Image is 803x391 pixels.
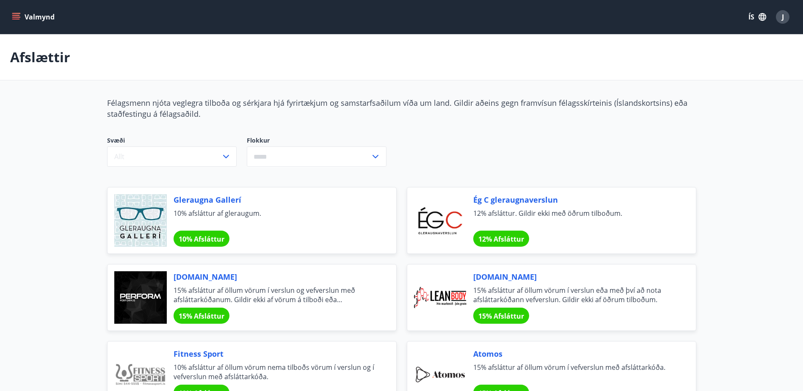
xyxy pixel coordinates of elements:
[782,12,784,22] span: J
[478,311,524,321] span: 15% Afsláttur
[174,363,376,381] span: 10% afsláttur af öllum vörum nema tilboðs vörum í verslun og í vefverslun með afsláttarkóða.
[174,286,376,304] span: 15% afsláttur af öllum vörum í verslun og vefverslun með afsláttarkóðanum. Gildir ekki af vörum á...
[107,98,687,119] span: Félagsmenn njóta veglegra tilboða og sérkjara hjá fyrirtækjum og samstarfsaðilum víða um land. Gi...
[473,194,676,205] span: Ég C gleraugnaverslun
[107,136,237,146] span: Svæði
[174,271,376,282] span: [DOMAIN_NAME]
[773,7,793,27] button: J
[114,152,124,161] span: Allt
[174,209,376,227] span: 10% afsláttur af gleraugum.
[473,209,676,227] span: 12% afsláttur. Gildir ekki með öðrum tilboðum.
[744,9,771,25] button: ÍS
[473,286,676,304] span: 15% afsláttur af öllum vörum í verslun eða með því að nota afsláttarkóðann vefverslun. Gildir ekk...
[179,234,224,244] span: 10% Afsláttur
[107,146,237,167] button: Allt
[174,348,376,359] span: Fitness Sport
[473,348,676,359] span: Atomos
[174,194,376,205] span: Gleraugna Gallerí
[247,136,386,145] label: Flokkur
[10,48,70,66] p: Afslættir
[10,9,58,25] button: menu
[473,363,676,381] span: 15% afsláttur af öllum vörum í vefverslun með afsláttarkóða.
[179,311,224,321] span: 15% Afsláttur
[473,271,676,282] span: [DOMAIN_NAME]
[478,234,524,244] span: 12% Afsláttur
